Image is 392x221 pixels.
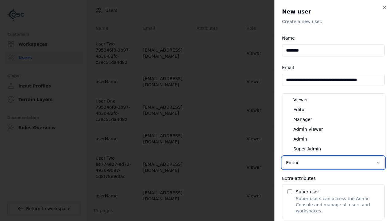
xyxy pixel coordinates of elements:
span: Admin [293,136,307,142]
span: Manager [293,116,312,122]
span: Admin Viewer [293,126,323,132]
span: Editor [293,107,306,113]
span: Super Admin [293,146,321,152]
span: Viewer [293,97,308,103]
